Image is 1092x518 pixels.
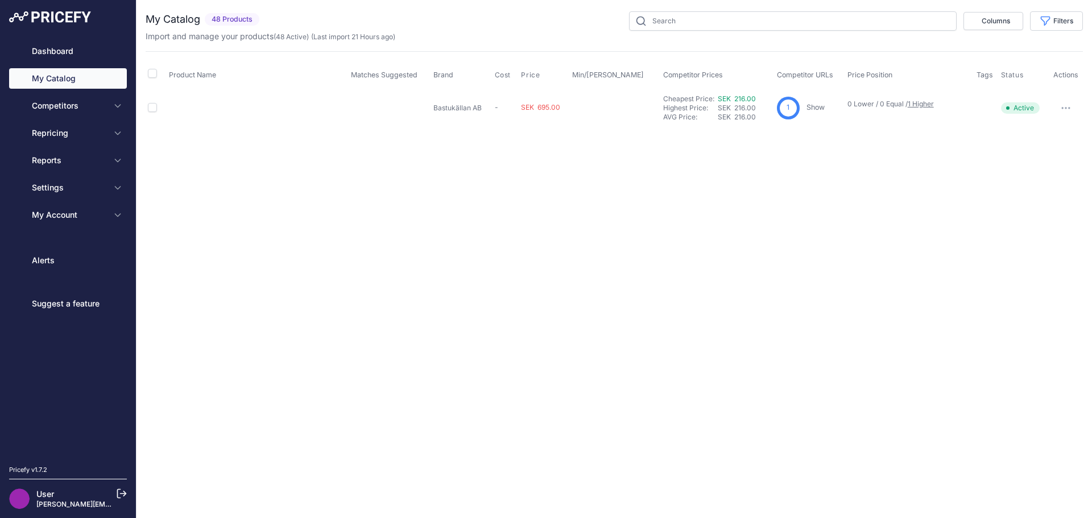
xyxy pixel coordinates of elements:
div: SEK 216.00 [718,113,772,122]
span: Repricing [32,127,106,139]
span: Competitor Prices [663,71,723,79]
a: Dashboard [9,41,127,61]
a: Show [806,103,825,111]
a: [PERSON_NAME][EMAIL_ADDRESS][DOMAIN_NAME] [36,500,212,508]
div: Pricefy v1.7.2 [9,465,47,475]
span: Brand [433,71,453,79]
h2: My Catalog [146,11,200,27]
nav: Sidebar [9,41,127,451]
span: Matches Suggested [351,71,417,79]
a: User [36,489,54,499]
span: Competitors [32,100,106,111]
img: Pricefy Logo [9,11,91,23]
span: 1 [787,102,789,113]
span: My Account [32,209,106,221]
a: Alerts [9,250,127,271]
input: Search [629,11,957,31]
span: - [495,103,498,111]
button: Columns [963,12,1023,30]
button: Competitors [9,96,127,116]
span: Settings [32,182,106,193]
span: (Last import 21 Hours ago) [311,32,395,41]
span: Price [521,71,540,80]
span: 48 Products [205,13,259,26]
span: Product Name [169,71,216,79]
span: Tags [977,71,993,79]
span: Reports [32,155,106,166]
button: Filters [1030,11,1083,31]
span: Status [1001,71,1024,80]
span: Active [1001,102,1040,114]
a: 1 Higher [908,100,934,108]
p: 0 Lower / 0 Equal / [847,100,965,109]
span: Price Position [847,71,892,79]
span: ( ) [274,32,309,41]
div: AVG Price: [663,113,718,122]
span: SEK 216.00 [718,103,756,112]
button: Status [1001,71,1026,80]
button: Reports [9,150,127,171]
button: Price [521,71,542,80]
span: Min/[PERSON_NAME] [572,71,644,79]
span: Cost [495,71,511,80]
span: Actions [1053,71,1078,79]
button: Cost [495,71,513,80]
span: Competitor URLs [777,71,833,79]
a: Cheapest Price: [663,94,714,103]
button: My Account [9,205,127,225]
a: SEK 216.00 [718,94,756,103]
a: 48 Active [276,32,307,41]
button: Settings [9,177,127,198]
p: Import and manage your products [146,31,395,42]
div: Highest Price: [663,103,718,113]
p: Bastukällan AB [433,103,490,113]
span: SEK 695.00 [521,103,560,111]
a: My Catalog [9,68,127,89]
button: Repricing [9,123,127,143]
a: Suggest a feature [9,293,127,314]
